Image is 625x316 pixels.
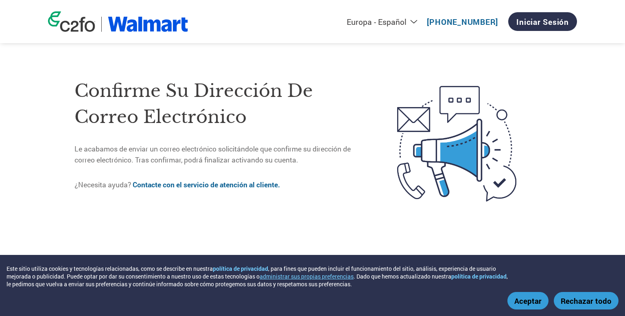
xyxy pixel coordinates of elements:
[260,272,354,280] button: administrar sus propias preferencias
[363,71,551,216] img: open-email
[108,17,188,32] img: Walmart
[74,144,363,165] p: Le acabamos de enviar un correo electrónico solicitándole que confirme su dirección de correo ele...
[133,180,280,189] a: Contacte con el servicio de atención al cliente.
[213,265,268,272] a: política de privacidad
[507,292,549,309] button: Aceptar
[48,11,95,32] img: c2fo logo
[74,180,363,190] p: ¿Necesita ayuda?
[451,272,507,280] a: política de privacidad
[508,12,577,31] a: Iniciar sesión
[554,292,618,309] button: Rechazar todo
[7,265,513,288] div: Este sitio utiliza cookies y tecnologías relacionadas, como se describe en nuestra , para fines q...
[74,78,363,130] h1: Confirme su dirección de correo electrónico
[427,17,498,27] a: [PHONE_NUMBER]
